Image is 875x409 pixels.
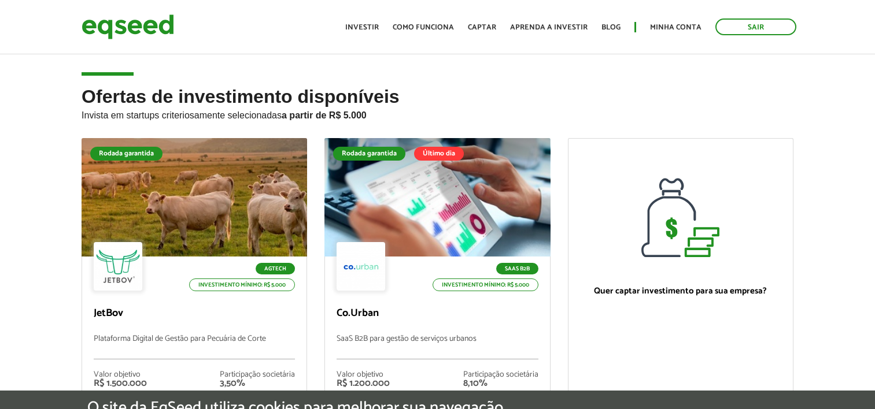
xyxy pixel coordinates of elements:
[94,371,147,379] div: Valor objetivo
[337,371,390,379] div: Valor objetivo
[715,18,796,35] a: Sair
[82,87,793,138] h2: Ofertas de investimento disponíveis
[345,24,379,31] a: Investir
[463,379,538,388] div: 8,10%
[496,263,538,274] p: SaaS B2B
[393,24,454,31] a: Como funciona
[337,334,538,359] p: SaaS B2B para gestão de serviços urbanos
[94,334,295,359] p: Plataforma Digital de Gestão para Pecuária de Corte
[94,307,295,320] p: JetBov
[510,24,588,31] a: Aprenda a investir
[337,379,390,388] div: R$ 1.200.000
[650,24,702,31] a: Minha conta
[220,371,295,379] div: Participação societária
[333,147,405,161] div: Rodada garantida
[601,24,621,31] a: Blog
[282,110,367,120] strong: a partir de R$ 5.000
[256,263,295,274] p: Agtech
[90,147,163,161] div: Rodada garantida
[433,278,538,291] p: Investimento mínimo: R$ 5.000
[82,12,174,42] img: EqSeed
[337,307,538,320] p: Co.Urban
[468,24,496,31] a: Captar
[189,278,295,291] p: Investimento mínimo: R$ 5.000
[463,371,538,379] div: Participação societária
[94,379,147,388] div: R$ 1.500.000
[220,379,295,388] div: 3,50%
[414,147,464,161] div: Último dia
[82,107,793,121] p: Invista em startups criteriosamente selecionadas
[580,286,781,296] p: Quer captar investimento para sua empresa?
